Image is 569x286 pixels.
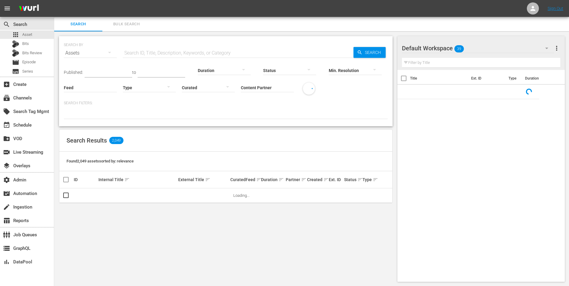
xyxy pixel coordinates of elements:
[3,149,10,156] span: Live Streaming
[3,162,10,169] span: Overlays
[278,177,284,182] span: sort
[12,40,19,48] div: Bits
[22,41,29,47] span: Bits
[468,70,505,87] th: Ext. ID
[109,137,123,144] span: 2,049
[3,135,10,142] span: VOD
[14,2,43,16] img: ans4CAIJ8jUAAAAAAAAAAAAAAAAAAAAAAAAgQb4GAAAAAAAAAAAAAAAAAAAAAAAAJMjXAAAAAAAAAAAAAAAAAAAAAAAAgAT5G...
[106,21,147,28] span: Bulk Search
[344,176,361,183] div: Status
[505,70,521,87] th: Type
[98,176,176,183] div: Internal Title
[233,193,250,198] span: Loading...
[3,190,10,197] span: Automation
[373,177,378,182] span: sort
[22,68,33,74] span: Series
[22,50,42,56] span: Bits Review
[12,31,19,38] span: Asset
[362,47,386,58] span: Search
[307,176,327,183] div: Created
[124,177,130,182] span: sort
[323,177,329,182] span: sort
[3,258,10,266] span: DataPool
[3,176,10,184] span: Admin
[362,176,373,183] div: Type
[3,108,10,115] span: Search Tag Mgmt
[553,45,560,52] span: more_vert
[22,32,32,38] span: Asset
[67,159,134,163] span: Found 2,049 assets sorted by: relevance
[3,203,10,211] span: Ingestion
[3,81,10,88] span: Create
[22,59,36,65] span: Episode
[3,94,10,102] span: Channels
[286,176,305,183] div: Partner
[178,176,229,183] div: External Title
[64,70,83,75] span: Published:
[64,45,117,61] div: Assets
[3,231,10,238] span: Job Queues
[329,177,342,182] div: Ext. ID
[3,21,10,28] span: Search
[12,68,19,75] span: Series
[3,121,10,129] span: Schedule
[553,41,560,55] button: more_vert
[454,42,464,55] span: 39
[548,6,563,11] a: Sign Out
[12,49,19,57] div: Bits Review
[4,5,11,12] span: menu
[64,101,388,106] p: Search Filters:
[74,177,97,182] div: ID
[3,217,10,224] span: Reports
[301,177,306,182] span: sort
[3,245,10,252] span: GraphQL
[402,40,554,57] div: Default Workspace
[246,176,259,183] div: Feed
[353,47,386,58] button: Search
[132,70,136,75] span: to
[410,70,468,87] th: Title
[12,59,19,66] span: Episode
[256,177,262,182] span: sort
[230,177,244,182] div: Curated
[58,21,99,28] span: Search
[357,177,363,182] span: sort
[261,176,284,183] div: Duration
[205,177,210,182] span: sort
[521,70,558,87] th: Duration
[67,137,107,144] span: Search Results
